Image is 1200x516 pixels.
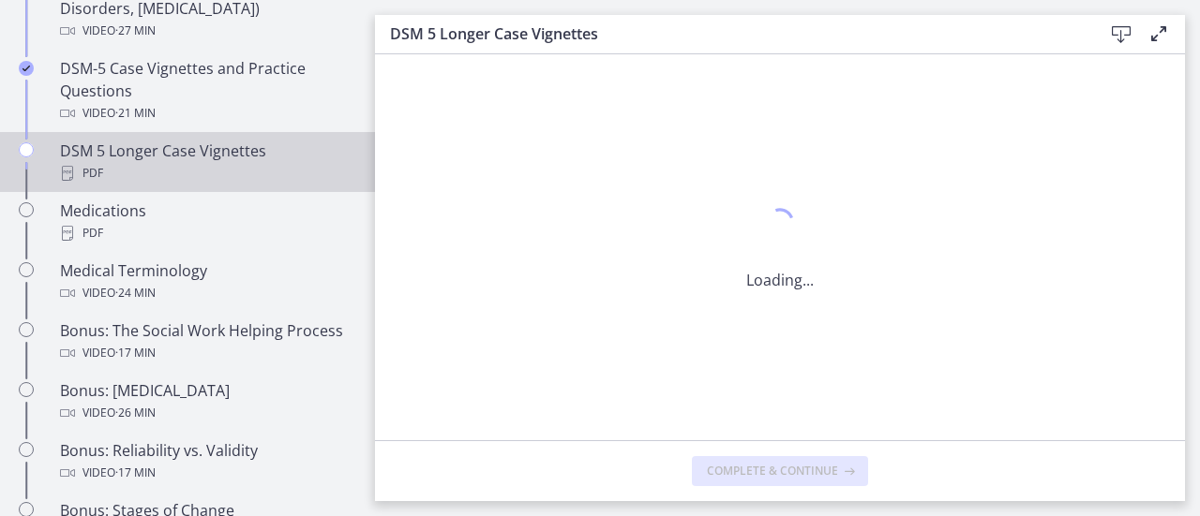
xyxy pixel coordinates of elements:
div: DSM-5 Case Vignettes and Practice Questions [60,57,352,125]
div: Video [60,462,352,484]
span: · 24 min [115,282,156,304]
span: · 21 min [115,102,156,125]
div: DSM 5 Longer Case Vignettes [60,140,352,184]
span: · 27 min [115,20,156,42]
button: Complete & continue [692,456,868,486]
div: Bonus: The Social Work Helping Process [60,319,352,364]
div: Bonus: [MEDICAL_DATA] [60,379,352,424]
div: Video [60,102,352,125]
i: Completed [19,61,34,76]
div: Video [60,282,352,304]
div: Video [60,402,352,424]
div: PDF [60,222,352,244]
span: · 26 min [115,402,156,424]
div: Bonus: Reliability vs. Validity [60,439,352,484]
span: · 17 min [115,342,156,364]
span: · 17 min [115,462,156,484]
span: Complete & continue [707,464,838,479]
div: Medical Terminology [60,259,352,304]
div: PDF [60,162,352,184]
h3: DSM 5 Longer Case Vignettes [390,22,1072,45]
p: Loading... [746,269,814,291]
div: Medications [60,199,352,244]
div: 1 [746,203,814,246]
div: Video [60,342,352,364]
div: Video [60,20,352,42]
